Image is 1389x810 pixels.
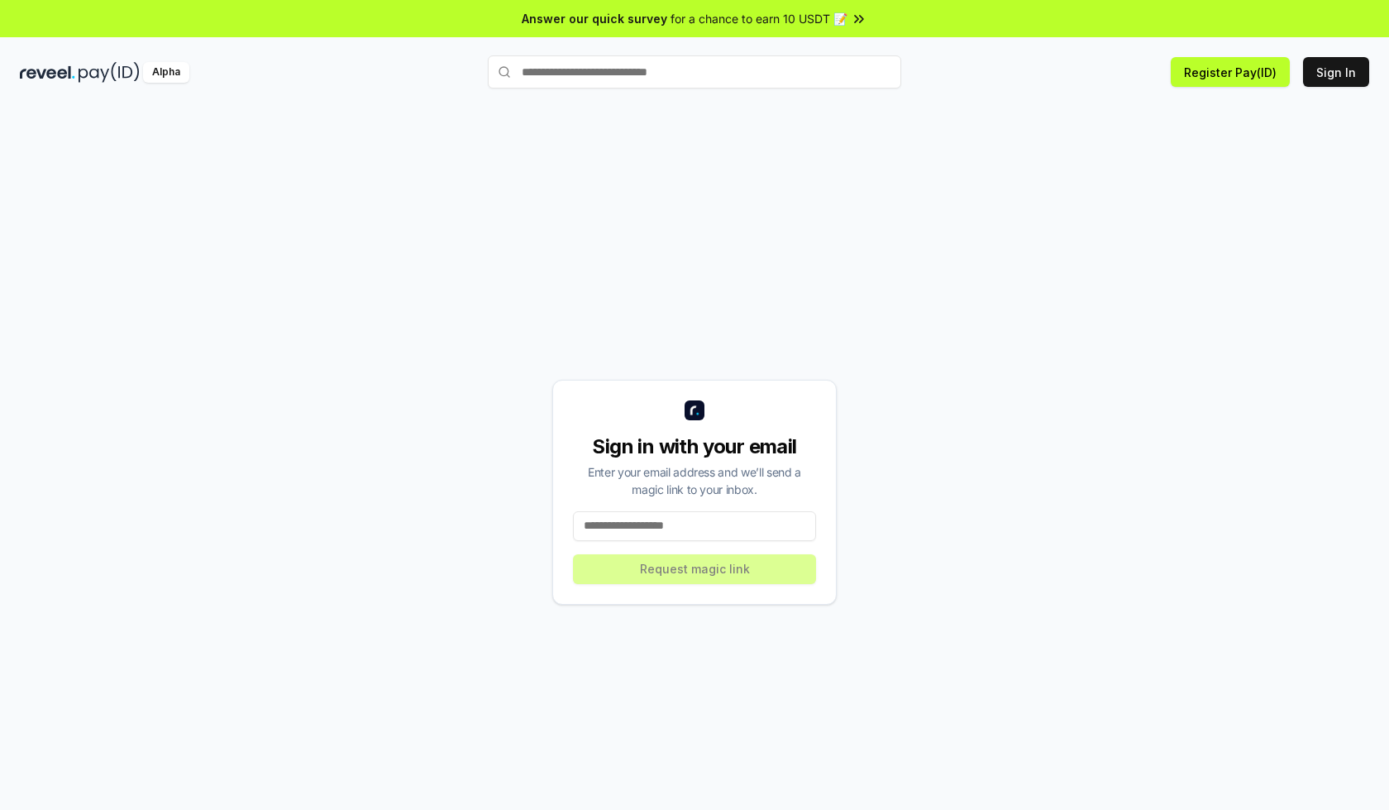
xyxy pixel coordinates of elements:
span: Answer our quick survey [522,10,667,27]
img: logo_small [685,400,704,420]
div: Alpha [143,62,189,83]
div: Sign in with your email [573,434,816,460]
div: Enter your email address and we’ll send a magic link to your inbox. [573,463,816,498]
span: for a chance to earn 10 USDT 📝 [671,10,847,27]
img: pay_id [79,62,140,83]
img: reveel_dark [20,62,75,83]
button: Sign In [1303,57,1369,87]
button: Register Pay(ID) [1171,57,1290,87]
